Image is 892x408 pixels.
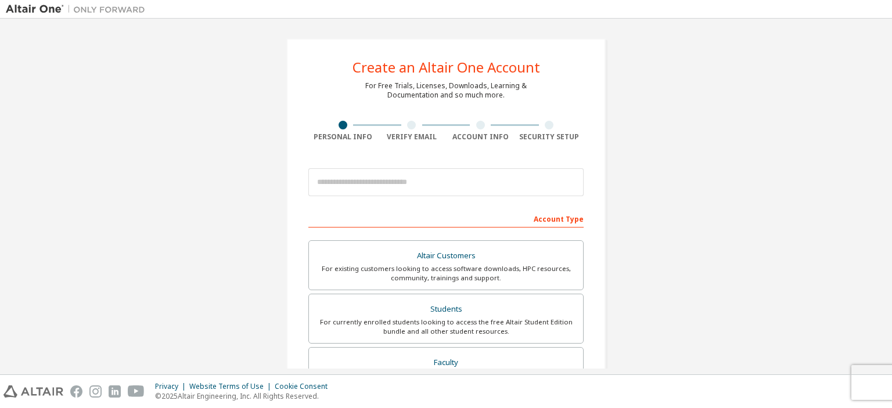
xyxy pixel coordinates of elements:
[446,132,515,142] div: Account Info
[109,385,121,398] img: linkedin.svg
[155,382,189,391] div: Privacy
[377,132,447,142] div: Verify Email
[70,385,82,398] img: facebook.svg
[353,60,540,74] div: Create an Altair One Account
[3,385,63,398] img: altair_logo.svg
[316,301,576,317] div: Students
[308,209,584,228] div: Account Type
[308,132,377,142] div: Personal Info
[316,355,576,371] div: Faculty
[316,317,576,336] div: For currently enrolled students looking to access the free Altair Student Edition bundle and all ...
[6,3,151,15] img: Altair One
[189,382,275,391] div: Website Terms of Use
[515,132,584,142] div: Security Setup
[275,382,334,391] div: Cookie Consent
[155,391,334,401] p: © 2025 Altair Engineering, Inc. All Rights Reserved.
[89,385,102,398] img: instagram.svg
[316,248,576,264] div: Altair Customers
[128,385,145,398] img: youtube.svg
[365,81,527,100] div: For Free Trials, Licenses, Downloads, Learning & Documentation and so much more.
[316,264,576,283] div: For existing customers looking to access software downloads, HPC resources, community, trainings ...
